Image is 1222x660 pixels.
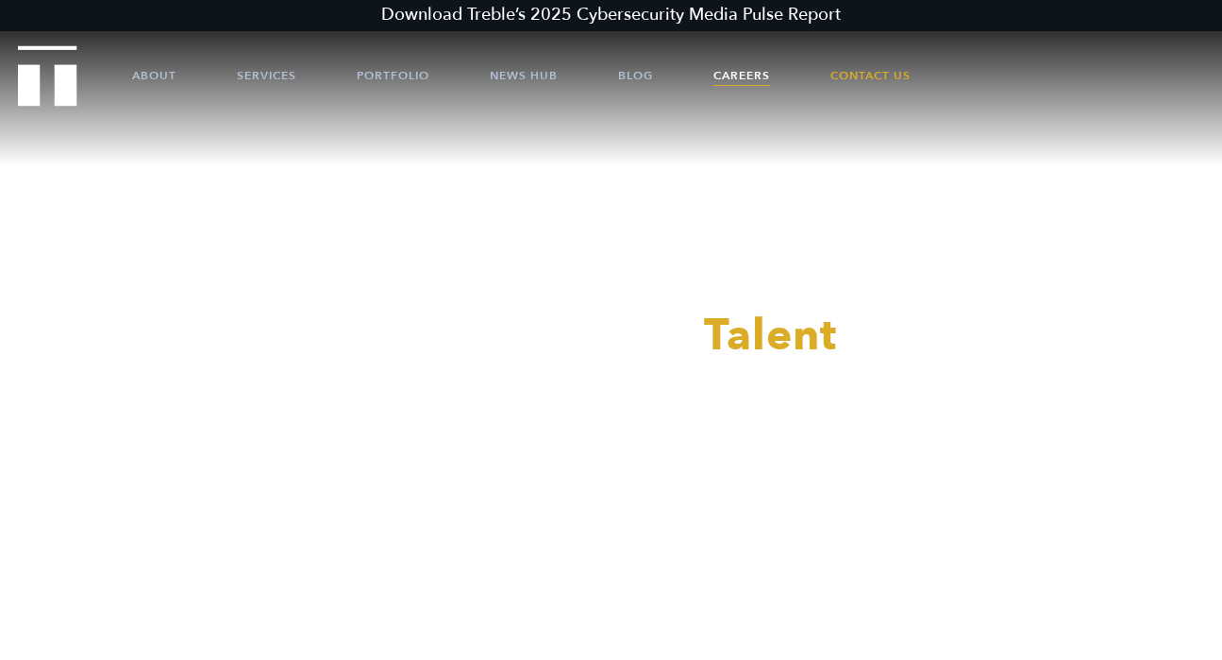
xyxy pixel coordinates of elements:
span: Talent [704,306,837,365]
a: Contact Us [830,47,911,104]
a: Blog [618,47,653,104]
img: Treble logo [18,45,77,106]
a: News Hub [490,47,558,104]
a: Services [237,47,296,104]
a: Portfolio [357,47,429,104]
a: About [132,47,176,104]
a: Careers [713,47,770,104]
